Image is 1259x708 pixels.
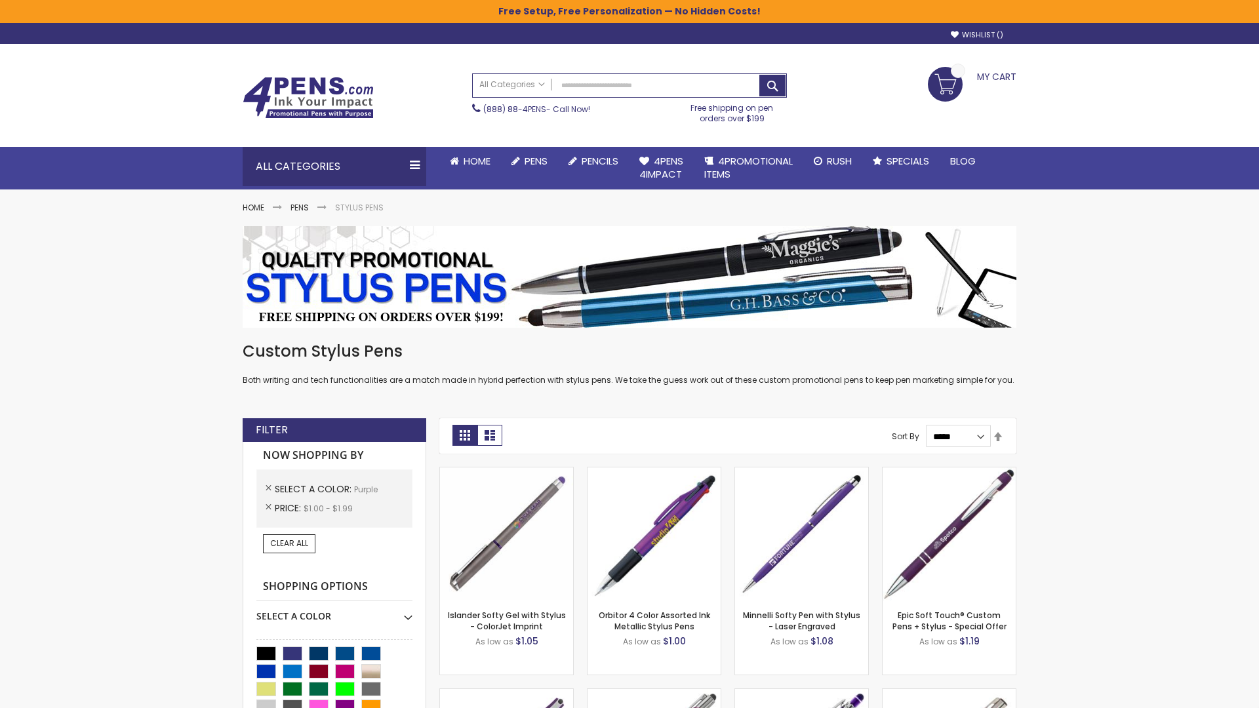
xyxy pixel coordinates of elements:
[475,636,513,647] span: As low as
[735,467,868,600] img: Minnelli Softy Pen with Stylus - Laser Engraved-Purple
[892,431,919,442] label: Sort By
[483,104,590,115] span: - Call Now!
[951,30,1003,40] a: Wishlist
[623,636,661,647] span: As low as
[525,154,548,168] span: Pens
[663,635,686,648] span: $1.00
[270,538,308,549] span: Clear All
[448,610,566,631] a: Islander Softy Gel with Stylus - ColorJet Imprint
[588,467,721,600] img: Orbitor 4 Color Assorted Ink Metallic Stylus Pens-Purple
[440,467,573,600] img: Islander Softy Gel with Stylus - ColorJet Imprint-Purple
[887,154,929,168] span: Specials
[243,341,1016,386] div: Both writing and tech functionalities are a match made in hybrid perfection with stylus pens. We ...
[735,688,868,699] a: Phoenix Softy with Stylus Pen - Laser-Purple
[464,154,490,168] span: Home
[599,610,710,631] a: Orbitor 4 Color Assorted Ink Metallic Stylus Pens
[290,202,309,213] a: Pens
[243,77,374,119] img: 4Pens Custom Pens and Promotional Products
[582,154,618,168] span: Pencils
[440,467,573,478] a: Islander Softy Gel with Stylus - ColorJet Imprint-Purple
[743,610,860,631] a: Minnelli Softy Pen with Stylus - Laser Engraved
[243,147,426,186] div: All Categories
[452,425,477,446] strong: Grid
[862,147,940,176] a: Specials
[803,147,862,176] a: Rush
[959,635,980,648] span: $1.19
[354,484,378,495] span: Purple
[827,154,852,168] span: Rush
[479,79,545,90] span: All Categories
[243,202,264,213] a: Home
[275,501,304,515] span: Price
[735,467,868,478] a: Minnelli Softy Pen with Stylus - Laser Engraved-Purple
[256,442,412,469] strong: Now Shopping by
[243,341,1016,362] h1: Custom Stylus Pens
[440,688,573,699] a: Avendale Velvet Touch Stylus Gel Pen-Purple
[883,467,1016,600] img: 4P-MS8B-Purple
[515,635,538,648] span: $1.05
[883,688,1016,699] a: Tres-Chic Touch Pen - Standard Laser-Purple
[694,147,803,189] a: 4PROMOTIONALITEMS
[770,636,809,647] span: As low as
[588,688,721,699] a: Tres-Chic with Stylus Metal Pen - Standard Laser-Purple
[639,154,683,181] span: 4Pens 4impact
[883,467,1016,478] a: 4P-MS8B-Purple
[677,98,788,124] div: Free shipping on pen orders over $199
[810,635,833,648] span: $1.08
[501,147,558,176] a: Pens
[304,503,353,514] span: $1.00 - $1.99
[940,147,986,176] a: Blog
[704,154,793,181] span: 4PROMOTIONAL ITEMS
[950,154,976,168] span: Blog
[243,226,1016,328] img: Stylus Pens
[256,573,412,601] strong: Shopping Options
[256,423,288,437] strong: Filter
[588,467,721,478] a: Orbitor 4 Color Assorted Ink Metallic Stylus Pens-Purple
[629,147,694,189] a: 4Pens4impact
[439,147,501,176] a: Home
[919,636,957,647] span: As low as
[558,147,629,176] a: Pencils
[335,202,384,213] strong: Stylus Pens
[892,610,1007,631] a: Epic Soft Touch® Custom Pens + Stylus - Special Offer
[483,104,546,115] a: (888) 88-4PENS
[275,482,354,496] span: Select A Color
[263,534,315,553] a: Clear All
[473,74,551,96] a: All Categories
[256,600,412,623] div: Select A Color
